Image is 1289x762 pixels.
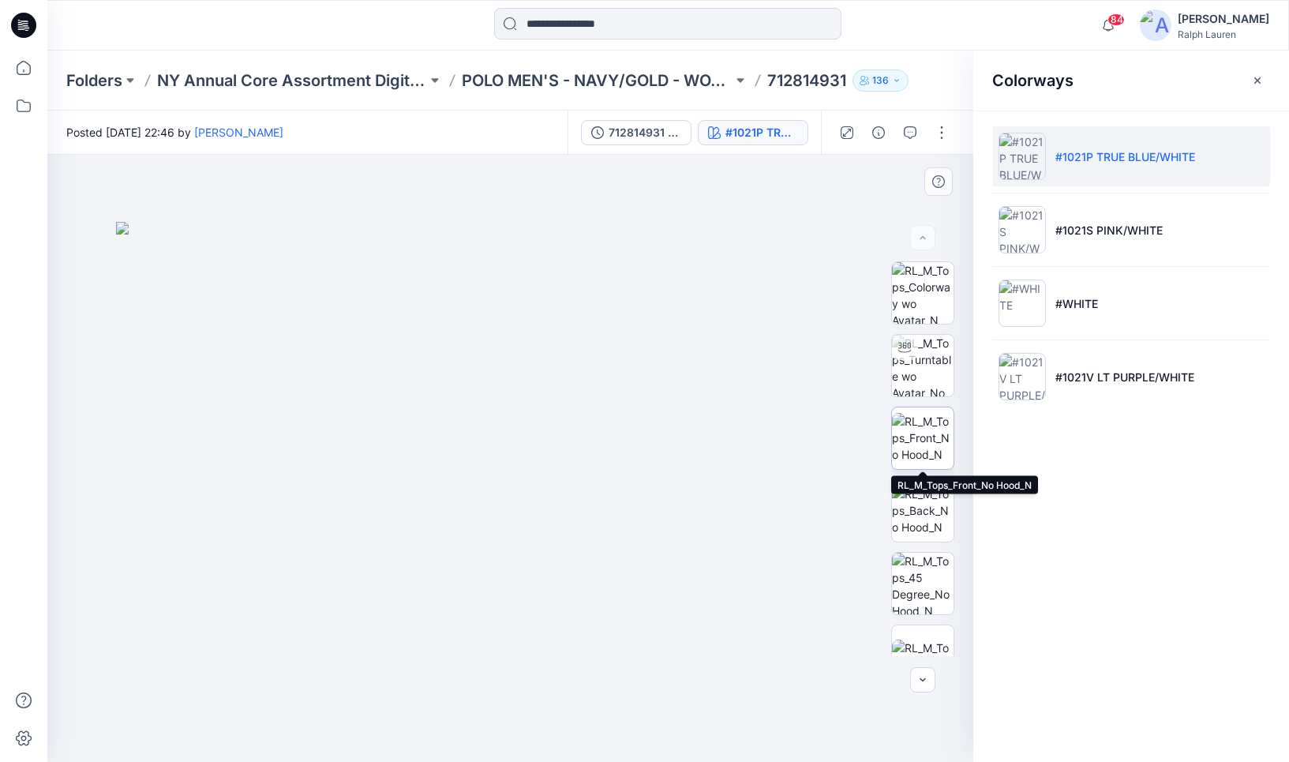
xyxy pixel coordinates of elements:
[157,69,427,92] a: NY Annual Core Assortment Digital Lib
[66,69,122,92] a: Folders
[1055,369,1194,385] p: #1021V LT PURPLE/WHITE
[999,280,1046,327] img: #WHITE
[999,353,1046,400] img: #1021V LT PURPLE/WHITE
[581,120,691,145] button: 712814931 Z204SA15 [PERSON_NAME] TAB PURE PRESS SUPIMA PINPOINT [GEOGRAPHIC_DATA]
[1055,295,1098,312] p: #WHITE
[1140,9,1171,41] img: avatar
[725,124,798,141] div: #1021P TRUE BLUE/WHITE
[1178,9,1269,28] div: [PERSON_NAME]
[892,413,954,463] img: RL_M_Tops_Front_No Hood_N
[999,133,1046,180] img: #1021P TRUE BLUE/WHITE
[866,120,891,145] button: Details
[767,69,846,92] p: 712814931
[1178,28,1269,40] div: Ralph Lauren
[892,262,954,324] img: RL_M_Tops_Colorway wo Avatar_N
[1107,13,1125,26] span: 84
[1055,148,1195,165] p: #1021P TRUE BLUE/WHITE
[609,124,681,141] div: 712814931 Z204SA15 [PERSON_NAME] TAB PURE PRESS SUPIMA PINPOINT [GEOGRAPHIC_DATA]
[698,120,808,145] button: #1021P TRUE BLUE/WHITE
[992,71,1074,90] h2: Colorways
[872,72,889,89] p: 136
[999,206,1046,253] img: #1021S PINK/WHITE
[1055,222,1163,238] p: #1021S PINK/WHITE
[892,335,954,396] img: RL_M_Tops_Turntable wo Avatar_No Hood_N
[892,553,954,614] img: RL_M_Tops_45 Degree_No Hood_N
[892,486,954,535] img: RL_M_Tops_Back_No Hood_N
[66,124,283,141] span: Posted [DATE] 22:46 by
[852,69,909,92] button: 136
[892,640,954,673] img: RL_M_Tops_Hood_N
[462,69,732,92] a: POLO MEN'S - NAVY/GOLD - WOVEN SHIRT
[194,126,283,139] a: [PERSON_NAME]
